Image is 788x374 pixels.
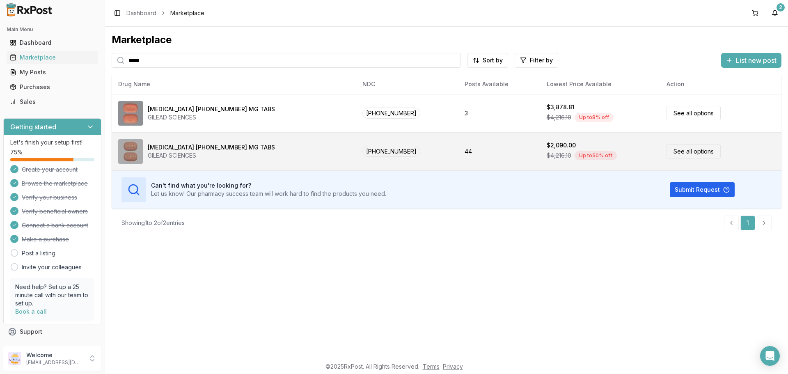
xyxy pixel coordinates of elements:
p: Need help? Set up a 25 minute call with our team to set up. [15,283,89,307]
nav: pagination [724,216,772,230]
th: Lowest Price Available [540,74,660,94]
a: See all options [667,106,721,120]
a: Privacy [443,363,463,370]
h3: Can't find what you're looking for? [151,181,386,190]
td: 3 [458,94,540,132]
a: Dashboard [126,9,156,17]
span: Create your account [22,165,78,174]
div: Dashboard [10,39,95,47]
a: Purchases [7,80,98,94]
th: NDC [356,74,458,94]
span: Connect a bank account [22,221,88,229]
span: Marketplace [170,9,204,17]
div: [MEDICAL_DATA] [PHONE_NUMBER] MG TABS [148,143,275,151]
th: Action [660,74,781,94]
button: My Posts [3,66,101,79]
p: Let us know! Our pharmacy success team will work hard to find the products you need. [151,190,386,198]
div: My Posts [10,68,95,76]
a: Invite your colleagues [22,263,82,271]
div: Marketplace [10,53,95,62]
button: Dashboard [3,36,101,49]
span: [PHONE_NUMBER] [362,108,420,119]
img: RxPost Logo [3,3,56,16]
span: List new post [736,55,777,65]
td: 44 [458,132,540,170]
div: Open Intercom Messenger [760,346,780,366]
span: $4,216.10 [547,113,571,122]
div: Up to 8 % off [575,113,614,122]
p: Let's finish your setup first! [10,138,94,147]
a: Dashboard [7,35,98,50]
button: Filter by [515,53,558,68]
a: Marketplace [7,50,98,65]
h3: Getting started [10,122,56,132]
div: $3,878.81 [547,103,575,111]
span: Verify your business [22,193,77,202]
a: 1 [740,216,755,230]
button: Sort by [467,53,508,68]
div: Purchases [10,83,95,91]
div: 2 [777,3,785,11]
h2: Main Menu [7,26,98,33]
th: Drug Name [112,74,356,94]
div: $2,090.00 [547,141,576,149]
th: Posts Available [458,74,540,94]
a: Sales [7,94,98,109]
img: User avatar [8,352,21,365]
a: List new post [721,57,781,65]
span: Sort by [483,56,503,64]
p: [EMAIL_ADDRESS][DOMAIN_NAME] [26,359,83,366]
span: Browse the marketplace [22,179,88,188]
nav: breadcrumb [126,9,204,17]
div: Sales [10,98,95,106]
a: My Posts [7,65,98,80]
div: GILEAD SCIENCES [148,151,275,160]
button: Marketplace [3,51,101,64]
div: GILEAD SCIENCES [148,113,275,122]
span: Filter by [530,56,553,64]
span: Make a purchase [22,235,69,243]
a: Terms [423,363,440,370]
div: Marketplace [112,33,781,46]
button: Support [3,324,101,339]
span: [PHONE_NUMBER] [362,146,420,157]
img: Biktarvy 30-120-15 MG TABS [118,101,143,126]
button: Purchases [3,80,101,94]
div: Up to 50 % off [575,151,617,160]
button: Sales [3,95,101,108]
div: [MEDICAL_DATA] [PHONE_NUMBER] MG TABS [148,105,275,113]
span: Verify beneficial owners [22,207,88,216]
button: List new post [721,53,781,68]
p: Welcome [26,351,83,359]
button: Feedback [3,339,101,354]
a: Book a call [15,308,47,315]
button: Submit Request [670,182,735,197]
button: 2 [768,7,781,20]
span: Feedback [20,342,48,351]
a: See all options [667,144,721,158]
span: 75 % [10,148,23,156]
img: Biktarvy 50-200-25 MG TABS [118,139,143,164]
div: Showing 1 to 2 of 2 entries [121,219,185,227]
a: Post a listing [22,249,55,257]
span: $4,216.10 [547,151,571,160]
